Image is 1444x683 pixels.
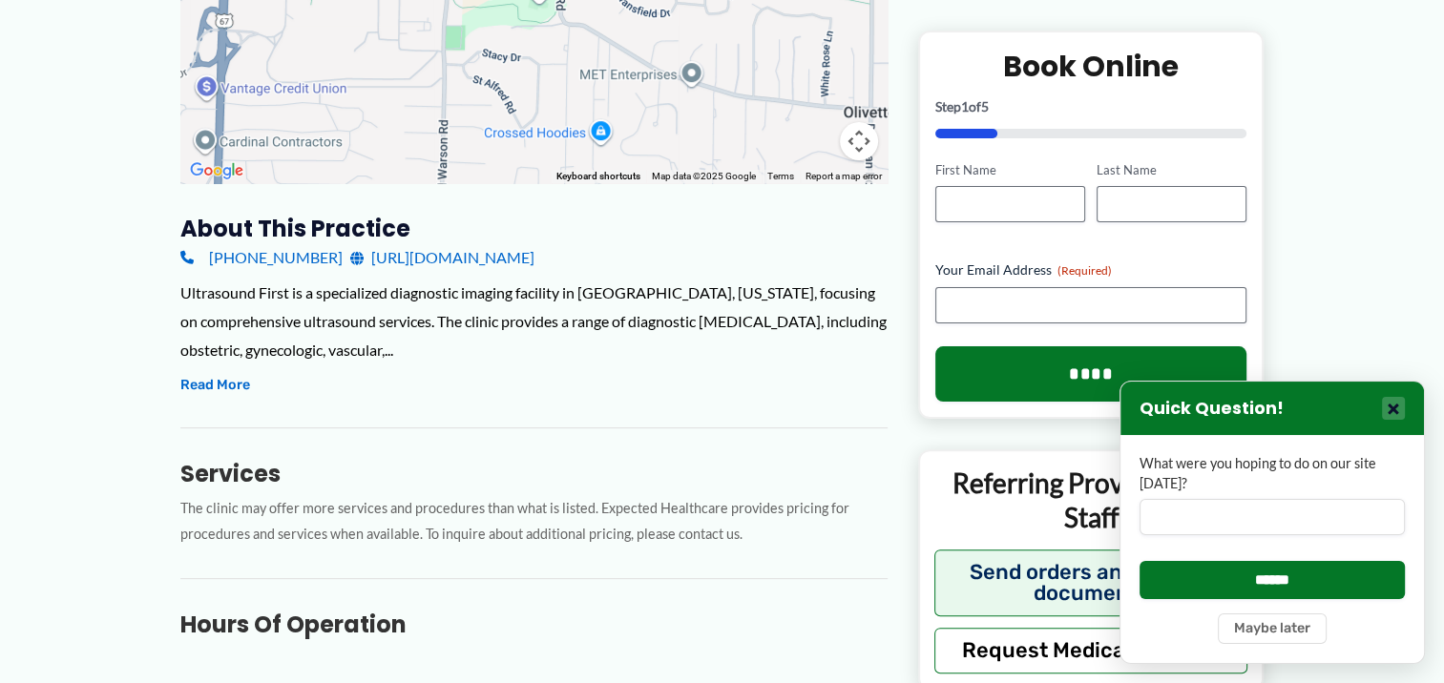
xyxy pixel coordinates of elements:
a: Open this area in Google Maps (opens a new window) [185,158,248,183]
h3: Hours of Operation [180,610,888,639]
span: 5 [981,98,989,114]
a: [URL][DOMAIN_NAME] [350,243,534,272]
p: Step of [935,100,1247,114]
a: Terms (opens in new tab) [767,171,794,181]
span: (Required) [1057,264,1112,279]
button: Close [1382,397,1405,420]
label: First Name [935,161,1085,179]
label: What were you hoping to do on our site [DATE]? [1140,454,1405,493]
h3: About this practice [180,214,888,243]
span: 1 [961,98,969,114]
button: Map camera controls [840,122,878,160]
span: Map data ©2025 Google [652,171,756,181]
button: Read More [180,374,250,397]
button: Send orders and clinical documents [934,549,1248,616]
a: Report a map error [806,171,882,181]
img: Google [185,158,248,183]
button: Maybe later [1218,613,1327,644]
div: Ultrasound First is a specialized diagnostic imaging facility in [GEOGRAPHIC_DATA], [US_STATE], f... [180,279,888,363]
label: Your Email Address [935,261,1247,280]
p: The clinic may offer more services and procedures than what is listed. Expected Healthcare provid... [180,496,888,548]
label: Last Name [1097,161,1246,179]
button: Keyboard shortcuts [556,170,640,183]
button: Request Medical Records [934,628,1248,673]
p: Referring Providers and Staff [934,466,1248,536]
a: [PHONE_NUMBER] [180,243,343,272]
h3: Services [180,459,888,488]
h2: Book Online [935,48,1247,85]
h3: Quick Question! [1140,398,1284,420]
